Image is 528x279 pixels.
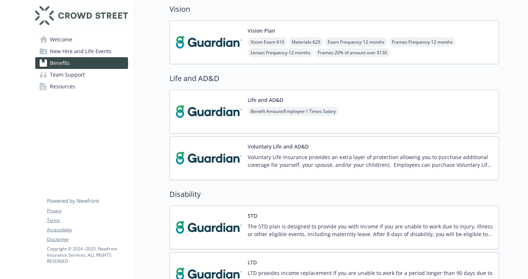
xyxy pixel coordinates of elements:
p: Copyright © 2024 - 2025 , Newfront Insurance Services, ALL RIGHTS RESERVED [47,246,128,264]
a: Accessibility [47,227,128,233]
a: New Hire and Life Events [35,45,128,57]
img: Guardian carrier logo [176,143,242,174]
p: Voluntary Life Insurance provides an extra layer of protection allowing you to purchase additiona... [248,153,493,169]
button: STD [248,212,257,220]
a: Privacy [47,208,128,214]
span: Vision Exam - $10 [248,37,287,47]
a: Resources [35,81,128,92]
button: Vision Plan [248,27,275,34]
span: Benefits [50,57,70,69]
button: Life and AD&D [248,96,283,104]
h2: Life and AD&D [170,73,499,84]
p: The STD plan is designed to provide you with income if you are unable to work due to injury, illn... [248,223,493,238]
h2: Vision [170,4,499,15]
img: Guardian carrier logo [176,96,242,127]
span: Welcome [50,34,72,45]
a: Disclaimer [47,236,128,243]
span: Lenses Frequency - 12 months [248,48,313,57]
button: LTD [248,258,257,266]
span: New Hire and Life Events [50,45,112,57]
span: Benefit Amount/Employee - 1 Times Salary [248,107,339,116]
a: Benefits [35,57,128,69]
button: Voluntary Life and AD&D [248,143,309,150]
span: Team Support [50,69,85,81]
span: Materials - $25 [289,37,323,47]
span: Resources [50,81,75,92]
img: Guardian carrier logo [176,212,242,243]
h2: Disability [170,189,499,200]
a: Welcome [35,34,128,45]
img: Guardian carrier logo [176,27,242,58]
span: Exam Frequency - 12 months [325,37,387,47]
a: Terms [47,217,128,224]
span: Frames - 20% of amount over $130 [315,48,390,57]
a: Team Support [35,69,128,81]
span: Frames Frequency - 12 months [389,37,456,47]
